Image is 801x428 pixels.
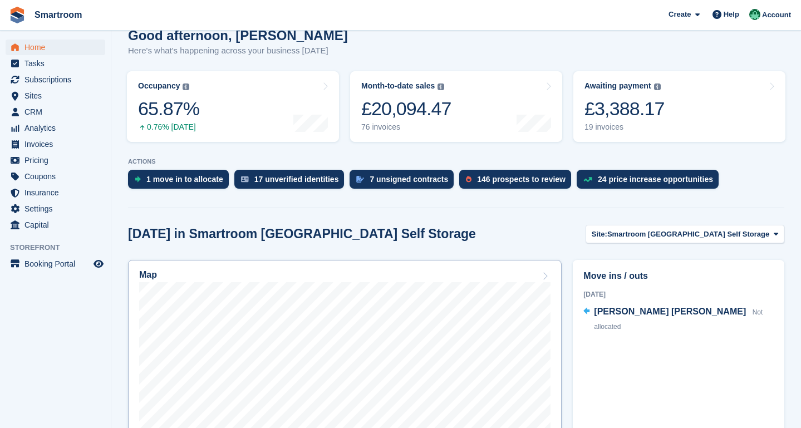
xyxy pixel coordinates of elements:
span: Settings [24,201,91,217]
div: Awaiting payment [584,81,651,91]
a: menu [6,120,105,136]
a: menu [6,169,105,184]
div: 24 price increase opportunities [598,175,713,184]
div: 0.76% [DATE] [138,122,199,132]
span: Site: [592,229,607,240]
span: Coupons [24,169,91,184]
a: menu [6,72,105,87]
button: Site: Smartroom [GEOGRAPHIC_DATA] Self Storage [586,225,784,243]
a: Awaiting payment £3,388.17 19 invoices [573,71,785,142]
img: Jacob Gabriel [749,9,760,20]
h2: Map [139,270,157,280]
a: menu [6,201,105,217]
img: icon-info-grey-7440780725fd019a000dd9b08b2336e03edf1995a4989e88bcd33f0948082b44.svg [438,83,444,90]
div: 76 invoices [361,122,451,132]
div: [DATE] [583,289,774,299]
span: Storefront [10,242,111,253]
a: menu [6,40,105,55]
a: menu [6,217,105,233]
span: Tasks [24,56,91,71]
img: icon-info-grey-7440780725fd019a000dd9b08b2336e03edf1995a4989e88bcd33f0948082b44.svg [183,83,189,90]
a: menu [6,152,105,168]
a: 1 move in to allocate [128,170,234,194]
div: £20,094.47 [361,97,451,120]
div: £3,388.17 [584,97,665,120]
img: prospect-51fa495bee0391a8d652442698ab0144808aea92771e9ea1ae160a38d050c398.svg [466,176,471,183]
span: Pricing [24,152,91,168]
div: Month-to-date sales [361,81,435,91]
a: Occupancy 65.87% 0.76% [DATE] [127,71,339,142]
a: menu [6,256,105,272]
div: 17 unverified identities [254,175,339,184]
div: 1 move in to allocate [146,175,223,184]
div: 65.87% [138,97,199,120]
span: Not allocated [594,308,763,331]
div: Occupancy [138,81,180,91]
div: 7 unsigned contracts [370,175,448,184]
div: 19 invoices [584,122,665,132]
img: verify_identity-adf6edd0f0f0b5bbfe63781bf79b02c33cf7c696d77639b501bdc392416b5a36.svg [241,176,249,183]
span: Sites [24,88,91,104]
span: Subscriptions [24,72,91,87]
a: 17 unverified identities [234,170,350,194]
h2: [DATE] in Smartroom [GEOGRAPHIC_DATA] Self Storage [128,227,476,242]
span: Smartroom [GEOGRAPHIC_DATA] Self Storage [607,229,769,240]
span: Create [669,9,691,20]
p: ACTIONS [128,158,784,165]
div: 146 prospects to review [477,175,566,184]
a: 146 prospects to review [459,170,577,194]
a: Month-to-date sales £20,094.47 76 invoices [350,71,562,142]
p: Here's what's happening across your business [DATE] [128,45,348,57]
img: price_increase_opportunities-93ffe204e8149a01c8c9dc8f82e8f89637d9d84a8eef4429ea346261dce0b2c0.svg [583,177,592,182]
h2: Move ins / outs [583,269,774,283]
img: contract_signature_icon-13c848040528278c33f63329250d36e43548de30e8caae1d1a13099fd9432cc5.svg [356,176,364,183]
a: [PERSON_NAME] [PERSON_NAME] Not allocated [583,305,774,334]
a: menu [6,136,105,152]
img: move_ins_to_allocate_icon-fdf77a2bb77ea45bf5b3d319d69a93e2d87916cf1d5bf7949dd705db3b84f3ca.svg [135,176,141,183]
span: Invoices [24,136,91,152]
span: [PERSON_NAME] [PERSON_NAME] [594,307,746,316]
a: menu [6,56,105,71]
h1: Good afternoon, [PERSON_NAME] [128,28,348,43]
span: Insurance [24,185,91,200]
a: Preview store [92,257,105,270]
span: Home [24,40,91,55]
span: Booking Portal [24,256,91,272]
span: Account [762,9,791,21]
a: Smartroom [30,6,86,24]
span: Capital [24,217,91,233]
img: stora-icon-8386f47178a22dfd0bd8f6a31ec36ba5ce8667c1dd55bd0f319d3a0aa187defe.svg [9,7,26,23]
span: Help [724,9,739,20]
img: icon-info-grey-7440780725fd019a000dd9b08b2336e03edf1995a4989e88bcd33f0948082b44.svg [654,83,661,90]
span: Analytics [24,120,91,136]
a: 24 price increase opportunities [577,170,724,194]
span: CRM [24,104,91,120]
a: menu [6,185,105,200]
a: menu [6,88,105,104]
a: menu [6,104,105,120]
a: 7 unsigned contracts [350,170,459,194]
